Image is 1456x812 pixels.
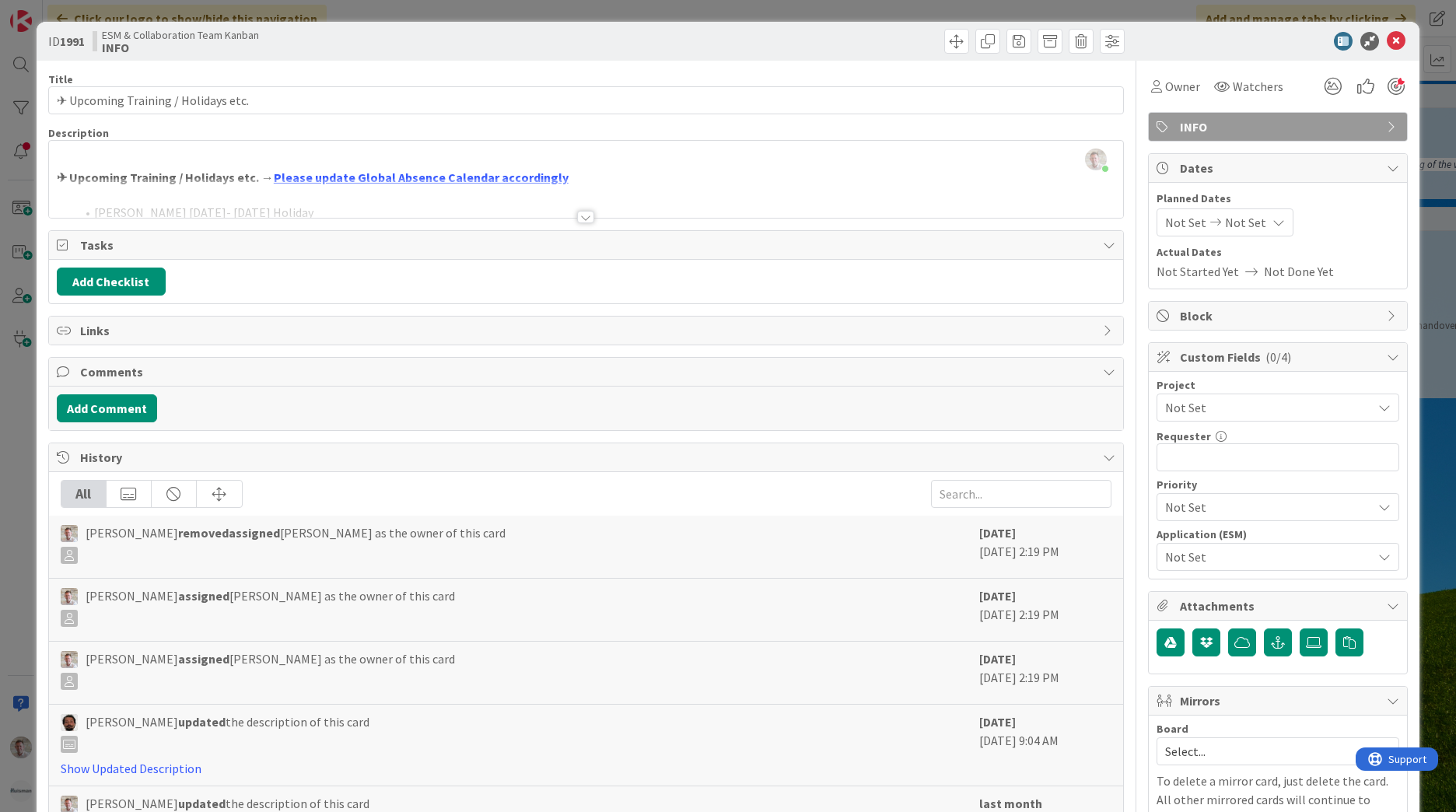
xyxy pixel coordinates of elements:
[979,651,1016,667] b: [DATE]
[57,394,157,422] button: Add Comment
[1165,213,1206,232] span: Not Set
[979,712,1111,778] div: [DATE] 9:04 AM
[80,236,1095,254] span: Tasks
[102,41,259,54] b: INFO
[1180,117,1379,136] span: INFO
[1165,740,1364,762] span: Select...
[979,796,1042,811] b: last month
[979,586,1111,633] div: [DATE] 2:19 PM
[86,712,369,753] span: [PERSON_NAME] the description of this card
[48,72,73,86] label: Title
[178,651,229,667] b: assigned
[61,525,78,542] img: Rd
[274,170,569,185] a: Please update Global Absence Calendar accordingly
[1085,149,1107,170] img: e240dyeMCXgl8MSCC3KbjoRZrAa6nczt.jpg
[86,523,506,564] span: [PERSON_NAME] [PERSON_NAME] as the owner of this card
[48,86,1124,114] input: type card name here...
[48,32,85,51] span: ID
[1165,397,1364,418] span: Not Set
[1264,262,1334,281] span: Not Done Yet
[48,126,109,140] span: Description
[33,2,71,21] span: Support
[178,525,229,541] b: removed
[1157,262,1239,281] span: Not Started Yet
[60,33,85,49] b: 1991
[1157,479,1399,490] div: Priority
[979,714,1016,730] b: [DATE]
[1225,213,1266,232] span: Not Set
[86,649,455,690] span: [PERSON_NAME] [PERSON_NAME] as the owner of this card
[178,714,226,730] b: updated
[61,761,201,776] a: Show Updated Description
[1157,380,1399,390] div: Project
[178,588,229,604] b: assigned
[61,481,107,507] div: All
[1233,77,1283,96] span: Watchers
[979,523,1111,570] div: [DATE] 2:19 PM
[61,714,78,731] img: AC
[57,268,166,296] button: Add Checklist
[1165,77,1200,96] span: Owner
[229,525,280,541] b: assigned
[61,588,78,605] img: Rd
[178,796,226,811] b: updated
[1157,429,1211,443] label: Requester
[80,448,1095,467] span: History
[80,321,1095,340] span: Links
[931,480,1111,508] input: Search...
[979,649,1111,696] div: [DATE] 2:19 PM
[80,362,1095,381] span: Comments
[1180,348,1379,366] span: Custom Fields
[1157,723,1188,734] span: Board
[1157,529,1399,540] div: Application (ESM)
[1180,597,1379,615] span: Attachments
[1157,244,1399,261] span: Actual Dates
[1180,159,1379,177] span: Dates
[86,586,455,627] span: [PERSON_NAME] [PERSON_NAME] as the owner of this card
[979,588,1016,604] b: [DATE]
[1157,191,1399,207] span: Planned Dates
[979,525,1016,541] b: [DATE]
[1265,349,1291,365] span: ( 0/4 )
[57,170,569,185] strong: ✈ Upcoming Training / Holidays etc. →
[61,651,78,668] img: Rd
[1165,496,1364,518] span: Not Set
[102,29,259,41] span: ESM & Collaboration Team Kanban
[1165,546,1364,568] span: Not Set
[1180,691,1379,710] span: Mirrors
[1180,306,1379,325] span: Block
